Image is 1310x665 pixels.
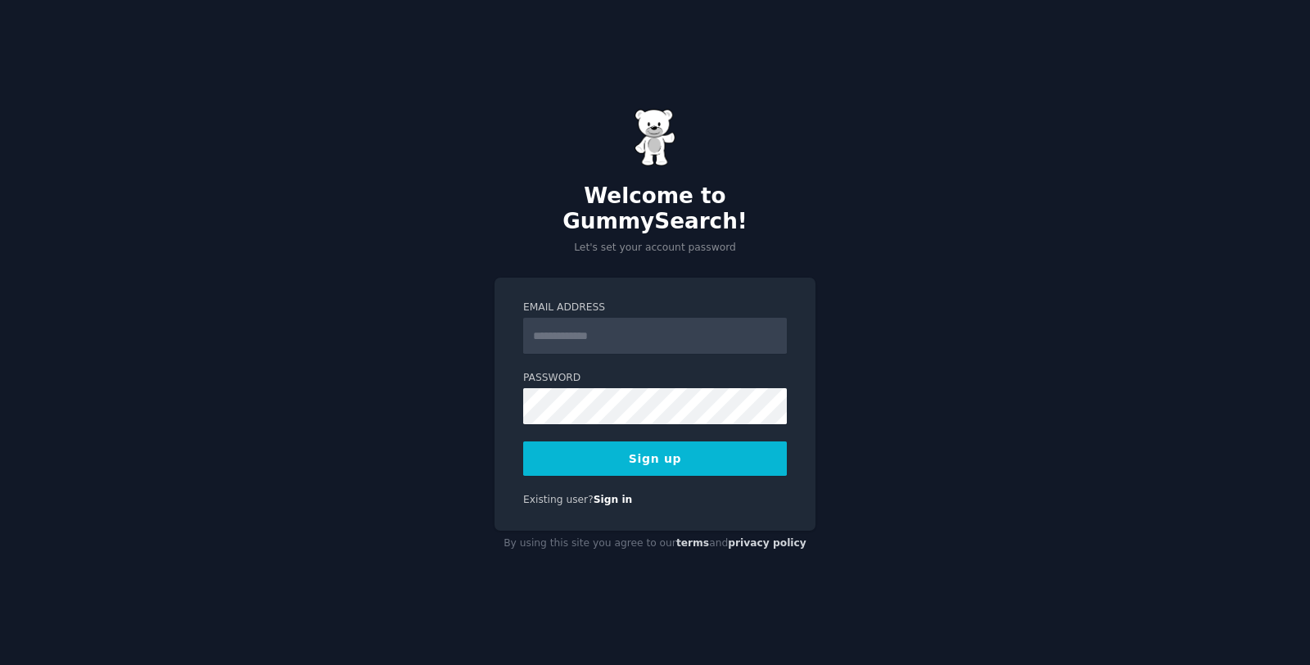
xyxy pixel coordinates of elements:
img: Gummy Bear [635,109,675,166]
label: Password [523,371,787,386]
a: privacy policy [728,537,806,549]
a: terms [676,537,709,549]
p: Let's set your account password [495,241,815,256]
label: Email Address [523,301,787,315]
a: Sign in [594,494,633,505]
button: Sign up [523,441,787,476]
span: Existing user? [523,494,594,505]
h2: Welcome to GummySearch! [495,183,815,235]
div: By using this site you agree to our and [495,531,815,557]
